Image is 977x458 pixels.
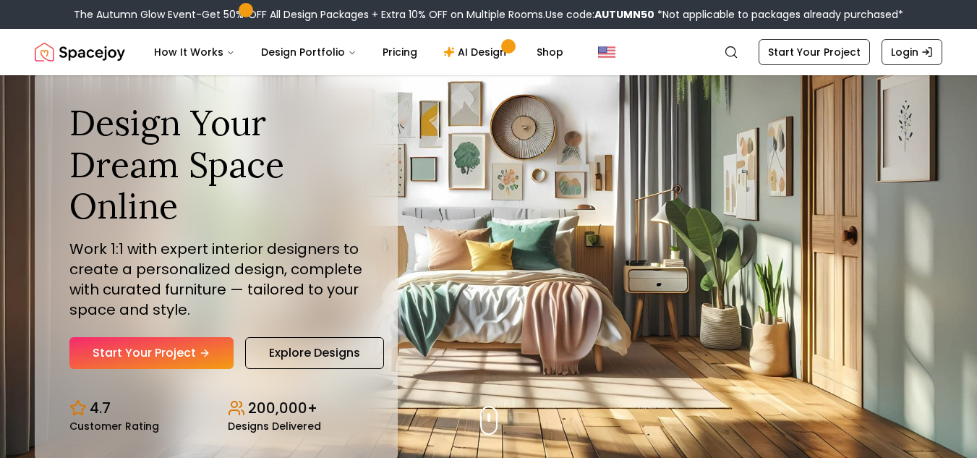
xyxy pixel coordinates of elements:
a: Explore Designs [245,337,384,369]
button: How It Works [142,38,247,67]
nav: Main [142,38,575,67]
a: Login [882,39,942,65]
img: Spacejoy Logo [35,38,125,67]
p: Work 1:1 with expert interior designers to create a personalized design, complete with curated fu... [69,239,363,320]
span: Use code: [545,7,654,22]
nav: Global [35,29,942,75]
img: United States [598,43,615,61]
button: Design Portfolio [249,38,368,67]
a: AI Design [432,38,522,67]
small: Designs Delivered [228,421,321,431]
div: Design stats [69,386,363,431]
a: Start Your Project [759,39,870,65]
small: Customer Rating [69,421,159,431]
a: Shop [525,38,575,67]
a: Pricing [371,38,429,67]
p: 4.7 [90,398,111,418]
div: The Autumn Glow Event-Get 50% OFF All Design Packages + Extra 10% OFF on Multiple Rooms. [74,7,903,22]
a: Spacejoy [35,38,125,67]
a: Start Your Project [69,337,234,369]
span: *Not applicable to packages already purchased* [654,7,903,22]
p: 200,000+ [248,398,317,418]
h1: Design Your Dream Space Online [69,102,363,227]
b: AUTUMN50 [594,7,654,22]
